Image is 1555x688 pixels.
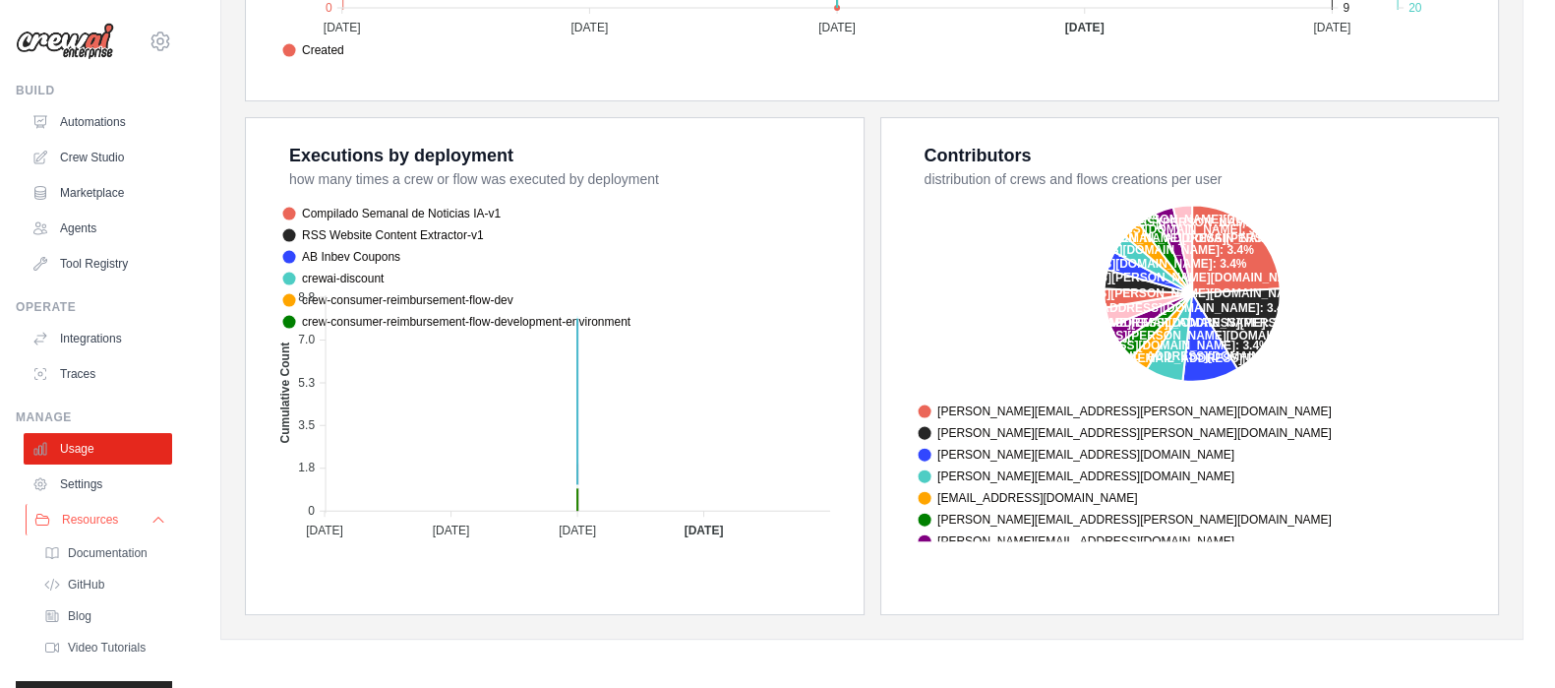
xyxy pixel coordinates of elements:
[282,248,400,266] span: AB Inbev Coupons
[1313,21,1350,34] tspan: [DATE]
[68,545,148,561] span: Documentation
[282,41,344,59] span: Created
[24,433,172,465] a: Usage
[24,469,172,500] a: Settings
[24,213,172,244] a: Agents
[24,323,172,354] a: Integrations
[298,418,315,432] tspan: 3.5
[16,23,114,60] img: Logo
[24,106,172,138] a: Automations
[24,177,172,209] a: Marketplace
[298,375,315,389] tspan: 5.3
[26,504,174,535] button: Resources
[925,142,1032,169] div: Contributors
[282,291,513,309] span: crew-consumer-reimbursement-flow-dev
[282,226,484,244] span: RSS Website Content Extractor-v1
[433,524,470,537] tspan: [DATE]
[24,142,172,173] a: Crew Studio
[68,577,104,593] span: GitHub
[282,313,630,331] span: crew-consumer-reimbursement-flow-development-environment
[918,468,1234,485] span: [PERSON_NAME][EMAIL_ADDRESS][DOMAIN_NAME]
[918,446,1234,464] span: [PERSON_NAME][EMAIL_ADDRESS][DOMAIN_NAME]
[298,461,315,474] tspan: 1.8
[62,512,118,528] span: Resources
[16,409,172,425] div: Manage
[24,248,172,280] a: Tool Registry
[278,342,292,443] text: Cumulative Count
[918,511,1332,529] span: [PERSON_NAME][EMAIL_ADDRESS][PERSON_NAME][DOMAIN_NAME]
[35,602,172,630] a: Blog
[35,571,172,598] a: GitHub
[818,21,856,34] tspan: [DATE]
[68,640,146,656] span: Video Tutorials
[570,21,608,34] tspan: [DATE]
[298,333,315,346] tspan: 7.0
[1065,21,1105,34] tspan: [DATE]
[308,503,315,517] tspan: 0
[35,539,172,567] a: Documentation
[559,524,596,537] tspan: [DATE]
[35,634,172,661] a: Video Tutorials
[306,524,343,537] tspan: [DATE]
[16,83,172,98] div: Build
[918,489,1137,507] span: [EMAIL_ADDRESS][DOMAIN_NAME]
[282,270,384,287] span: crewai-discount
[16,299,172,315] div: Operate
[918,424,1332,442] span: [PERSON_NAME][EMAIL_ADDRESS][PERSON_NAME][DOMAIN_NAME]
[685,524,724,537] tspan: [DATE]
[24,358,172,390] a: Traces
[918,532,1234,550] span: [PERSON_NAME][EMAIL_ADDRESS][DOMAIN_NAME]
[298,289,315,303] tspan: 8.8
[918,403,1332,420] span: [PERSON_NAME][EMAIL_ADDRESS][PERSON_NAME][DOMAIN_NAME]
[324,21,361,34] tspan: [DATE]
[282,205,501,222] span: Compilado Semanal de Noticias IA-v1
[925,169,1475,189] dt: distribution of crews and flows creations per user
[68,608,91,624] span: Blog
[289,169,840,189] dt: how many times a crew or flow was executed by deployment
[289,142,513,169] div: Executions by deployment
